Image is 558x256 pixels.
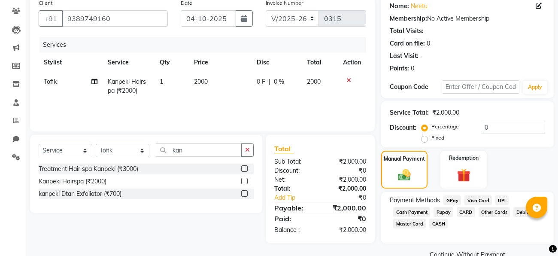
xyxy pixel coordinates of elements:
div: ₹0 [320,213,373,224]
input: Enter Offer / Coupon Code [442,80,519,94]
span: Debit Card [513,207,543,217]
span: Total [274,144,294,153]
div: Services [39,37,373,53]
span: 0 F [257,77,265,86]
div: ₹2,000.00 [432,108,459,117]
span: 0 % [274,77,284,86]
span: Payment Methods [390,196,440,205]
div: Total Visits: [390,27,424,36]
span: Master Card [393,219,426,229]
input: Search or Scan [156,143,242,157]
div: Net: [268,175,320,184]
label: Manual Payment [384,155,425,163]
button: +91 [39,10,63,27]
span: CARD [457,207,475,217]
span: Kanpeki Hairspa (₹2000) [108,78,146,94]
th: Total [302,53,338,72]
div: ₹2,000.00 [320,184,373,193]
div: Paid: [268,213,320,224]
div: Balance : [268,226,320,235]
div: Kanpeki Hairspa (₹2000) [39,177,106,186]
span: 2000 [307,78,321,85]
div: Discount: [268,166,320,175]
div: Total: [268,184,320,193]
div: - [420,52,423,61]
input: Search by Name/Mobile/Email/Code [62,10,168,27]
span: | [269,77,270,86]
span: UPI [495,195,509,205]
label: Percentage [431,123,459,131]
span: Other Cards [479,207,510,217]
div: Treatment Hair spa Kanpeki (₹3000) [39,165,138,174]
a: Neetu [411,2,428,11]
th: Service [103,53,155,72]
img: _gift.svg [453,167,475,184]
th: Action [338,53,366,72]
span: Tofik [44,78,57,85]
label: Redemption [449,154,479,162]
div: ₹0 [329,193,373,202]
div: ₹2,000.00 [320,157,373,166]
th: Qty [155,53,189,72]
div: Service Total: [390,108,429,117]
div: Membership: [390,14,427,23]
span: 1 [160,78,163,85]
span: Cash Payment [393,207,430,217]
img: _cash.svg [394,168,415,183]
button: Apply [523,81,547,94]
div: Card on file: [390,39,425,48]
span: 2000 [194,78,208,85]
div: ₹2,000.00 [320,175,373,184]
div: ₹0 [320,166,373,175]
div: kanpeki Dtan Exfoliator (₹700) [39,189,121,198]
div: Name: [390,2,409,11]
span: Visa Card [464,195,492,205]
div: Payable: [268,203,320,213]
span: CASH [429,219,448,229]
a: Add Tip [268,193,329,202]
th: Disc [252,53,302,72]
div: Points: [390,64,409,73]
span: Rupay [434,207,453,217]
th: Stylist [39,53,103,72]
div: ₹2,000.00 [320,203,373,213]
div: Last Visit: [390,52,418,61]
div: 0 [427,39,430,48]
div: Discount: [390,123,416,132]
div: ₹2,000.00 [320,226,373,235]
span: GPay [443,195,461,205]
div: Sub Total: [268,157,320,166]
div: No Active Membership [390,14,545,23]
th: Price [189,53,252,72]
div: 0 [411,64,414,73]
label: Fixed [431,134,444,142]
div: Coupon Code [390,82,442,91]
